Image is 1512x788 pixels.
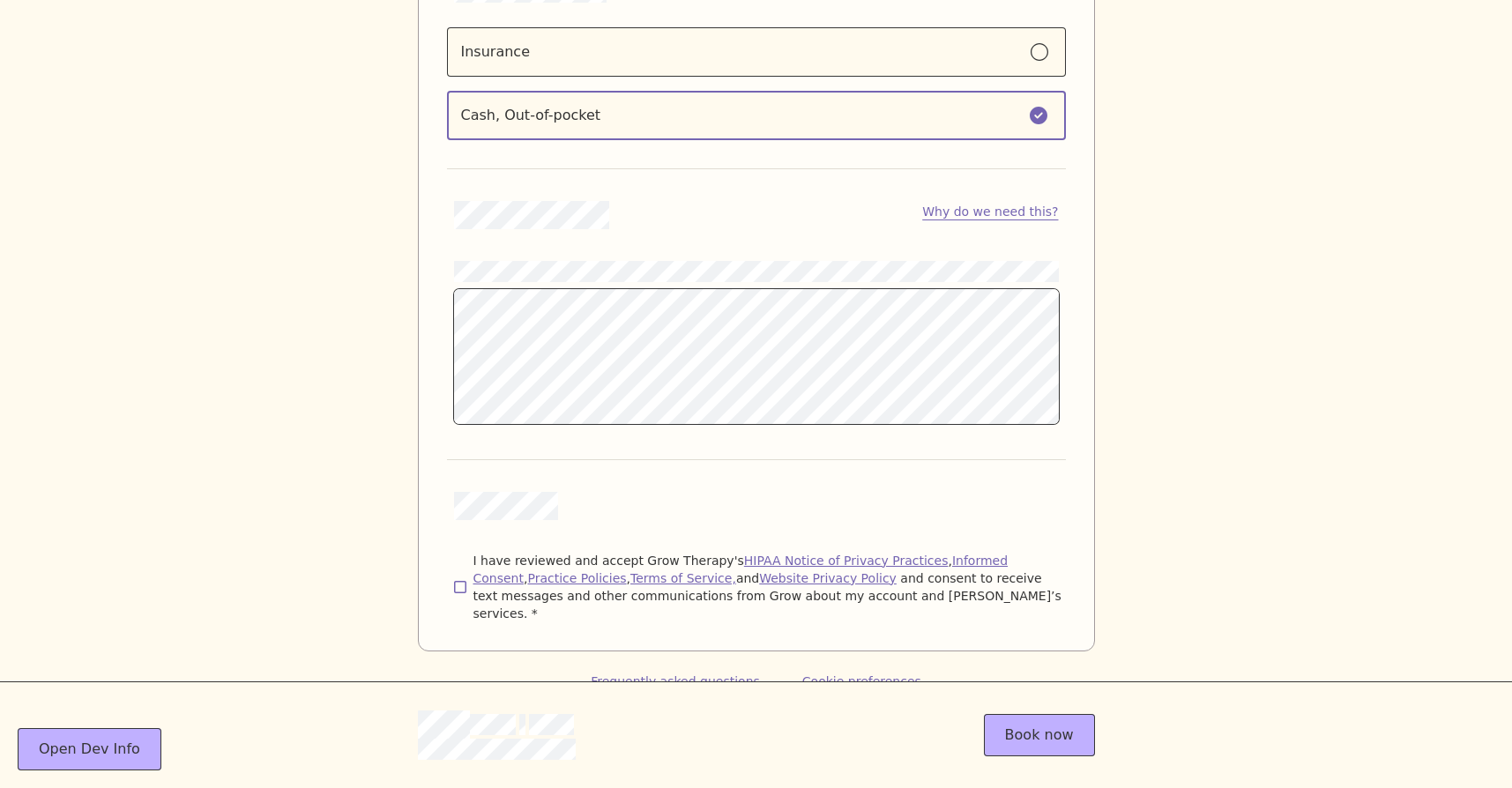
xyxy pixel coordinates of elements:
a: Website Privacy Policy [759,571,897,585]
a: Informed Consent [473,554,1009,585]
button: Cookie preferences [802,673,921,690]
div: Insurance [461,41,531,63]
a: Practice Policies [527,571,626,585]
a: HIPAA Notice of Privacy Practices [744,554,949,568]
button: Frequently asked questions [591,673,760,690]
div: Insurance options [447,27,1066,140]
label: Insurance [447,27,1066,77]
span: I have reviewed and accept Grow Therapy's , , , and and consent to receive text messages and othe... [473,552,1066,622]
a: Terms of Service, [630,571,736,585]
button: Open Dev Info [18,728,161,770]
button: Why do we need this? [922,203,1058,220]
div: Cash, Out-of-pocket [461,105,601,126]
button: Book now [984,714,1095,756]
div: Update payment information [454,289,1059,424]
